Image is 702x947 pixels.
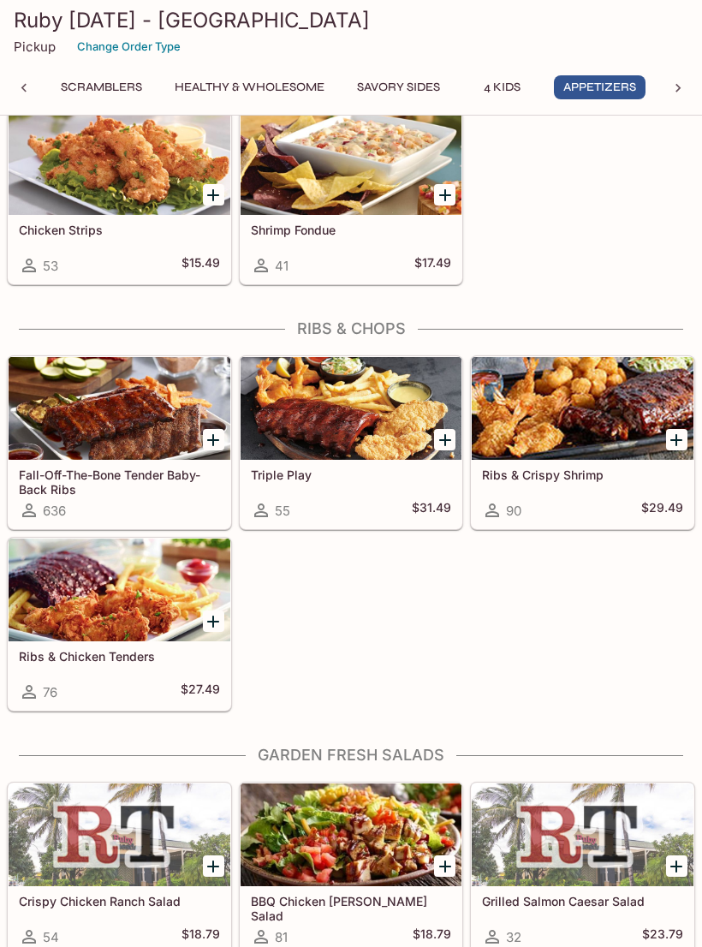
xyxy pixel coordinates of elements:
[251,894,452,922] h5: BBQ Chicken [PERSON_NAME] Salad
[181,926,220,947] h5: $18.79
[554,75,645,99] button: Appetizers
[240,111,463,284] a: Shrimp Fondue41$17.49
[8,356,231,529] a: Fall-Off-The-Bone Tender Baby-Back Ribs636
[414,255,451,276] h5: $17.49
[241,783,462,886] div: BBQ Chicken Cobb Salad
[7,746,695,765] h4: Garden Fresh Salads
[413,926,451,947] h5: $18.79
[181,682,220,702] h5: $27.49
[434,855,455,877] button: Add BBQ Chicken Cobb Salad
[9,539,230,641] div: Ribs & Chicken Tenders
[43,503,66,519] span: 636
[666,429,687,450] button: Add Ribs & Crispy Shrimp
[463,75,540,99] button: 4 Kids
[348,75,449,99] button: Savory Sides
[482,468,683,482] h5: Ribs & Crispy Shrimp
[14,39,56,55] p: Pickup
[641,500,683,521] h5: $29.49
[19,649,220,664] h5: Ribs & Chicken Tenders
[203,610,224,632] button: Add Ribs & Chicken Tenders
[19,468,220,496] h5: Fall-Off-The-Bone Tender Baby-Back Ribs
[9,112,230,215] div: Chicken Strips
[482,894,683,908] h5: Grilled Salmon Caesar Salad
[14,7,688,33] h3: Ruby [DATE] - [GEOGRAPHIC_DATA]
[642,926,683,947] h5: $23.79
[8,111,231,284] a: Chicken Strips53$15.49
[472,357,693,460] div: Ribs & Crispy Shrimp
[43,684,57,700] span: 76
[19,223,220,237] h5: Chicken Strips
[241,357,462,460] div: Triple Play
[165,75,334,99] button: Healthy & Wholesome
[181,255,220,276] h5: $15.49
[203,184,224,205] button: Add Chicken Strips
[434,429,455,450] button: Add Triple Play
[506,929,521,945] span: 32
[434,184,455,205] button: Add Shrimp Fondue
[43,929,59,945] span: 54
[251,468,452,482] h5: Triple Play
[203,429,224,450] button: Add Fall-Off-The-Bone Tender Baby-Back Ribs
[472,783,693,886] div: Grilled Salmon Caesar Salad
[203,855,224,877] button: Add Crispy Chicken Ranch Salad
[43,258,58,274] span: 53
[471,356,694,529] a: Ribs & Crispy Shrimp90$29.49
[19,894,220,908] h5: Crispy Chicken Ranch Salad
[240,356,463,529] a: Triple Play55$31.49
[275,929,288,945] span: 81
[251,223,452,237] h5: Shrimp Fondue
[666,855,687,877] button: Add Grilled Salmon Caesar Salad
[69,33,188,60] button: Change Order Type
[412,500,451,521] h5: $31.49
[275,258,289,274] span: 41
[7,319,695,338] h4: Ribs & Chops
[241,112,462,215] div: Shrimp Fondue
[51,75,152,99] button: Scramblers
[275,503,290,519] span: 55
[9,357,230,460] div: Fall-Off-The-Bone Tender Baby-Back Ribs
[9,783,230,886] div: Crispy Chicken Ranch Salad
[8,538,231,711] a: Ribs & Chicken Tenders76$27.49
[506,503,521,519] span: 90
